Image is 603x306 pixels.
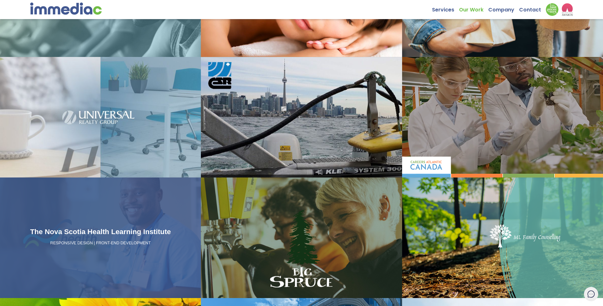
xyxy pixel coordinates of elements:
[562,3,573,16] img: logo2_wea_nobg.webp
[459,3,488,13] a: Our Work
[3,240,198,246] p: RESPONSIVE DESIGN | FRONT-END DEVELOPMENT
[432,3,459,13] a: Services
[3,226,198,237] h3: The Nova Scotia Health Learning Institute
[546,3,558,16] img: Down
[519,3,546,13] a: Contact
[30,3,102,15] img: immediac
[488,3,519,13] a: Company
